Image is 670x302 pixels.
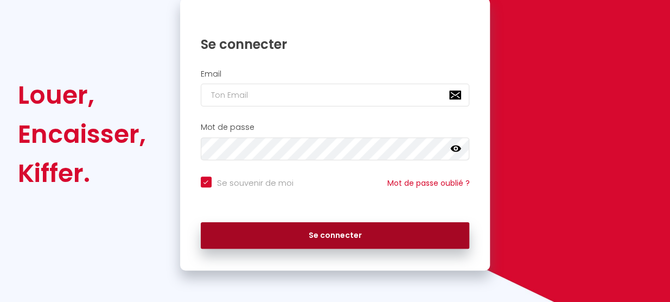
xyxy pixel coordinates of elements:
button: Ouvrir le widget de chat LiveChat [9,4,41,37]
div: Kiffer. [18,154,146,193]
h1: Se connecter [201,36,470,53]
h2: Mot de passe [201,123,470,132]
h2: Email [201,70,470,79]
button: Se connecter [201,222,470,249]
div: Encaisser, [18,115,146,154]
a: Mot de passe oublié ? [387,178,469,188]
div: Louer, [18,75,146,115]
input: Ton Email [201,84,470,106]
